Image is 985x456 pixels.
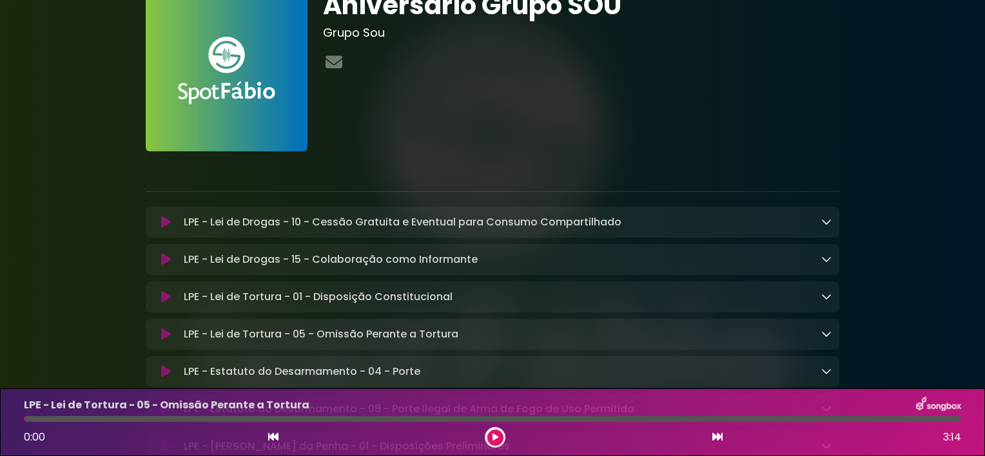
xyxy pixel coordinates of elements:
p: LPE - Lei de Tortura - 05 - Omissão Perante a Tortura [24,397,309,413]
span: 0:00 [24,430,45,444]
p: LPE - Estatuto do Desarmamento - 04 - Porte [184,364,420,379]
p: LPE - Lei de Drogas - 15 - Colaboração como Informante [184,252,478,267]
span: 3:14 [943,430,961,445]
h3: Grupo Sou [323,26,839,40]
p: LPE - Lei de Tortura - 01 - Disposição Constitucional [184,289,453,305]
img: songbox-logo-white.png [916,397,961,413]
p: LPE - Lei de Tortura - 05 - Omissão Perante a Tortura [184,327,458,342]
p: LPE - Lei de Drogas - 10 - Cessão Gratuita e Eventual para Consumo Compartilhado [184,214,621,230]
